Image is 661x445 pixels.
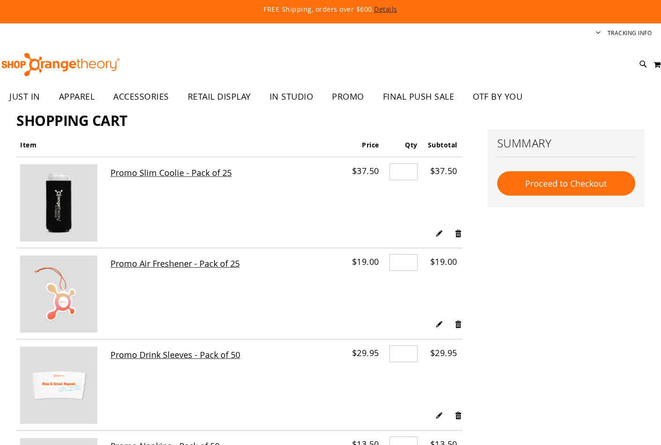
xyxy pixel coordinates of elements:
a: FINAL PUSH SALE [374,86,464,108]
span: IN STUDIO [270,86,314,107]
span: Qty [405,140,418,149]
span: $37.50 [352,165,379,176]
a: IN STUDIO [260,86,323,108]
span: Price [362,140,379,149]
h2: Summary [497,135,636,151]
span: Item [20,140,37,149]
a: Promo Air Freshener - Pack of 25 [110,256,241,271]
span: Proceed to Checkout [525,178,607,189]
span: $29.95 [352,347,379,358]
a: Promo Slim Coolie - Pack of 25 [20,164,107,244]
a: Remove item [455,228,463,238]
a: Promo Drink Sleeves - Pack of 50 [20,347,107,426]
a: Promo Slim Coolie - Pack of 25 [110,165,233,180]
a: Promo Drink Sleeves - Pack of 50 [110,347,242,362]
a: APPAREL [50,86,104,108]
img: Promo Drink Sleeves - Pack of 50 [20,347,97,424]
a: Remove item [455,410,463,420]
button: Account menu [596,29,601,38]
img: Promo Slim Coolie - Pack of 25 [20,164,97,241]
a: ACCESSORIES [104,86,178,108]
span: JUST IN [9,86,40,107]
span: FINAL PUSH SALE [383,86,455,107]
span: Shopping Cart [16,111,127,130]
a: RETAIL DISPLAY [178,86,260,108]
a: Tracking Info [608,29,652,37]
a: Remove item [455,319,463,329]
span: $19.00 [352,256,379,267]
button: Proceed to Checkout [497,171,636,196]
a: OTF BY YOU [463,86,532,108]
span: $19.00 [430,256,457,267]
span: $37.50 [430,165,457,176]
span: $29.95 [430,347,457,358]
img: Promo Air Freshener - Pack of 25 [20,255,97,333]
a: Promo Air Freshener - Pack of 25 [20,255,107,335]
a: PROMO [323,86,374,108]
span: PROMO [332,86,364,107]
span: APPAREL [59,86,95,107]
p: FREE Shipping, orders over $600. [50,5,611,14]
span: Subtotal [428,140,457,149]
span: OTF BY YOU [473,86,522,107]
span: RETAIL DISPLAY [188,86,251,107]
a: Details [374,5,397,14]
span: ACCESSORIES [113,86,169,107]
